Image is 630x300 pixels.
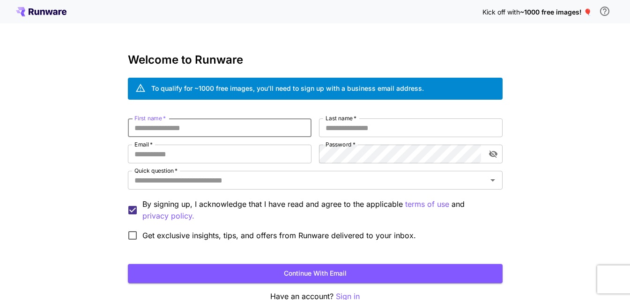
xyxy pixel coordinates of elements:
p: terms of use [405,198,449,210]
button: Continue with email [128,264,503,283]
div: To qualify for ~1000 free images, you’ll need to sign up with a business email address. [151,83,424,93]
button: Open [486,174,499,187]
h3: Welcome to Runware [128,53,503,66]
label: Quick question [134,167,178,175]
span: Get exclusive insights, tips, and offers from Runware delivered to your inbox. [142,230,416,241]
label: Last name [326,114,356,122]
span: Kick off with [482,8,520,16]
label: First name [134,114,166,122]
span: ~1000 free images! 🎈 [520,8,592,16]
button: By signing up, I acknowledge that I have read and agree to the applicable terms of use and [142,210,194,222]
p: By signing up, I acknowledge that I have read and agree to the applicable and [142,198,495,222]
button: By signing up, I acknowledge that I have read and agree to the applicable and privacy policy. [405,198,449,210]
label: Password [326,140,356,148]
label: Email [134,140,153,148]
button: In order to qualify for free credit, you need to sign up with a business email address and click ... [595,2,614,21]
p: privacy policy. [142,210,194,222]
button: toggle password visibility [485,146,502,162]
